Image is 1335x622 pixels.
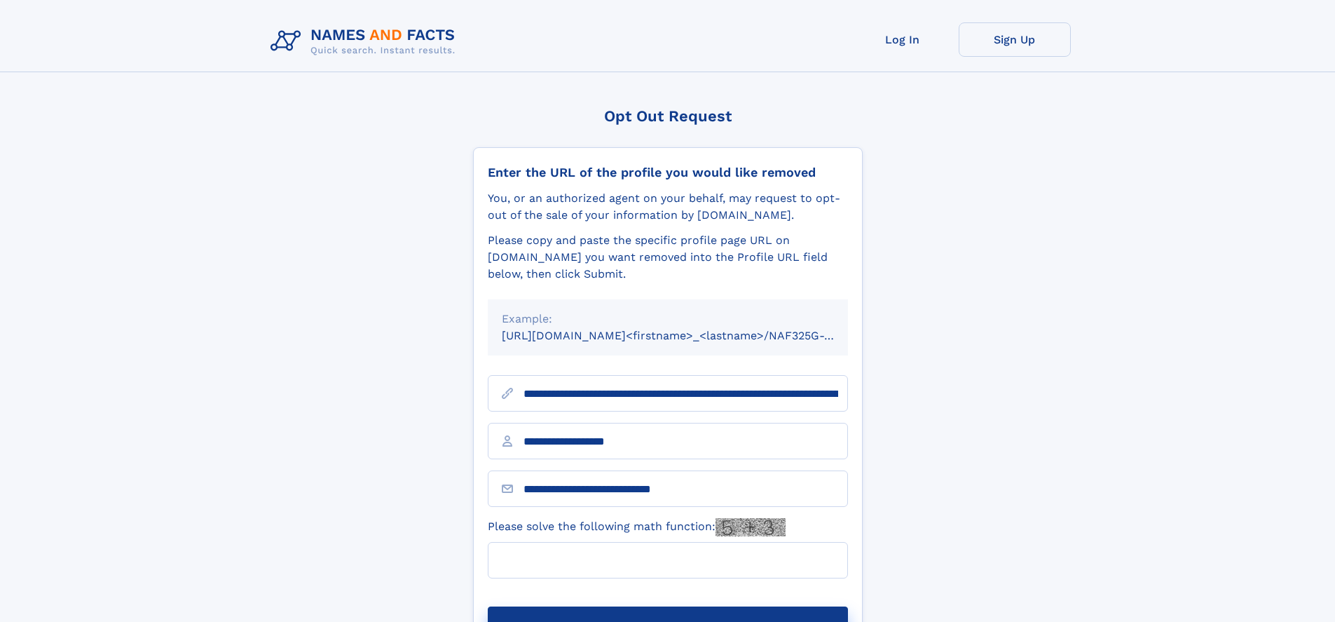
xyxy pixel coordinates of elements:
img: Logo Names and Facts [265,22,467,60]
div: Enter the URL of the profile you would like removed [488,165,848,180]
div: Opt Out Request [473,107,863,125]
div: You, or an authorized agent on your behalf, may request to opt-out of the sale of your informatio... [488,190,848,224]
a: Log In [847,22,959,57]
a: Sign Up [959,22,1071,57]
div: Example: [502,311,834,327]
small: [URL][DOMAIN_NAME]<firstname>_<lastname>/NAF325G-xxxxxxxx [502,329,875,342]
label: Please solve the following math function: [488,518,786,536]
div: Please copy and paste the specific profile page URL on [DOMAIN_NAME] you want removed into the Pr... [488,232,848,283]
